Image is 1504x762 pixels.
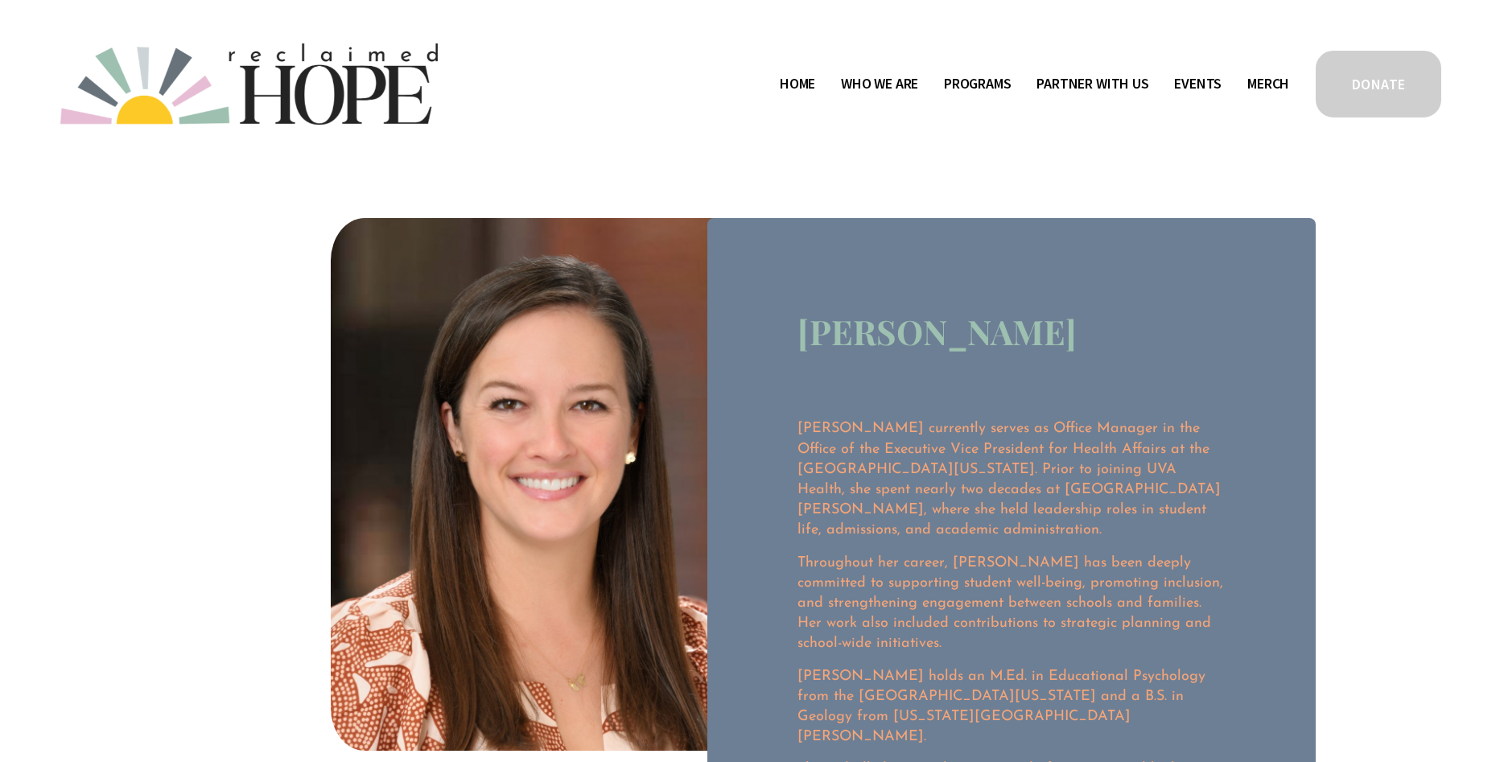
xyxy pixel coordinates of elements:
p: Throughout her career, [PERSON_NAME] has been deeply committed to supporting student well-being, ... [797,554,1226,655]
p: [PERSON_NAME] holds an M.Ed. in Educational Psychology from the [GEOGRAPHIC_DATA][US_STATE] and a... [797,667,1226,748]
strong: [PERSON_NAME] [797,309,1077,354]
span: Partner With Us [1036,72,1148,96]
a: Merch [1247,71,1289,97]
a: Events [1174,71,1222,97]
a: DONATE [1313,48,1444,120]
a: folder dropdown [1036,71,1148,97]
p: [PERSON_NAME] currently serves as Office Manager in the Office of the Executive Vice President fo... [797,419,1226,541]
a: folder dropdown [944,71,1012,97]
span: Programs [944,72,1012,96]
a: folder dropdown [841,71,918,97]
img: Reclaimed Hope Initiative [60,43,438,125]
span: Who We Are [841,72,918,96]
a: Home [780,71,815,97]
